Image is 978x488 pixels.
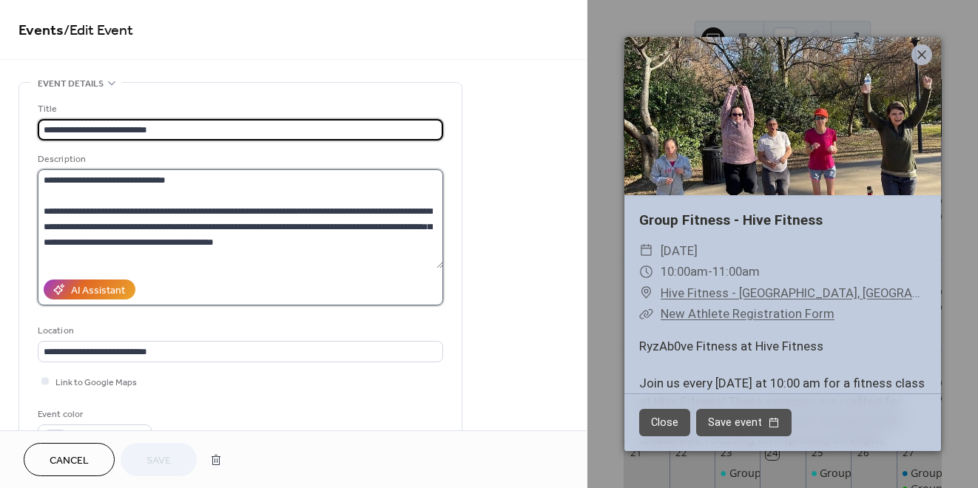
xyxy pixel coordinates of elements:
[639,408,690,436] button: Close
[661,306,834,321] a: New Athlete Registration Form
[696,408,792,436] button: Save event
[44,279,135,299] button: AI Assistant
[64,16,133,45] span: / Edit Event
[639,261,653,282] div: ​
[38,152,440,167] div: Description
[639,211,823,228] a: Group Fitness - Hive Fitness
[661,282,926,304] a: Hive Fitness - [GEOGRAPHIC_DATA], [GEOGRAPHIC_DATA]
[38,101,440,117] div: Title
[38,407,149,422] div: Event color
[71,283,125,299] div: AI Assistant
[50,453,89,469] span: Cancel
[639,303,653,325] div: ​
[73,429,128,444] span: #23F2EDFF
[24,443,115,476] button: Cancel
[38,323,440,339] div: Location
[18,16,64,45] a: Events
[661,240,698,262] span: [DATE]
[661,264,708,279] span: 10:00am
[639,240,653,262] div: ​
[55,375,137,390] span: Link to Google Maps
[639,282,653,304] div: ​
[38,76,104,92] span: Event details
[708,264,712,279] span: -
[712,264,760,279] span: 11:00am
